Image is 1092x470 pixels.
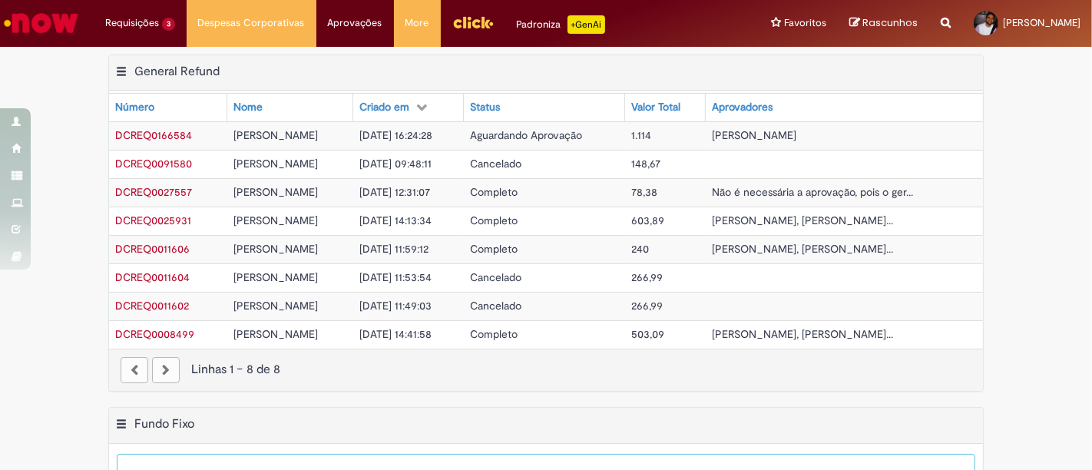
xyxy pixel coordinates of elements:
div: Status [470,100,500,115]
span: Despesas Corporativas [198,15,305,31]
span: [DATE] 11:53:54 [359,270,432,284]
a: Abrir Registro: DCREQ0166584 [115,128,192,142]
span: 240 [631,242,649,256]
a: Abrir Registro: DCREQ0025931 [115,213,191,227]
span: DCREQ0025931 [115,213,191,227]
span: 266,99 [631,299,663,313]
span: Cancelado [470,270,521,284]
span: DCREQ0011604 [115,270,190,284]
a: Abrir Registro: DCREQ0011602 [115,299,189,313]
span: [PERSON_NAME], [PERSON_NAME]... [712,213,893,227]
span: DCREQ0011606 [115,242,190,256]
span: [DATE] 12:31:07 [359,185,430,199]
span: DCREQ0008499 [115,327,194,341]
h2: Fundo Fixo [134,416,194,432]
a: Abrir Registro: DCREQ0008499 [115,327,194,341]
span: DCREQ0011602 [115,299,189,313]
span: 603,89 [631,213,664,227]
span: [DATE] 14:13:34 [359,213,432,227]
span: Rascunhos [862,15,918,30]
span: 1.114 [631,128,651,142]
span: [DATE] 16:24:28 [359,128,432,142]
div: Linhas 1 − 8 de 8 [121,361,971,379]
div: Número [115,100,154,115]
a: Abrir Registro: DCREQ0091580 [115,157,192,170]
a: Abrir Registro: DCREQ0027557 [115,185,192,199]
img: ServiceNow [2,8,81,38]
span: Favoritos [784,15,826,31]
span: [DATE] 14:41:58 [359,327,432,341]
span: [PERSON_NAME] [233,299,318,313]
div: Aprovadores [712,100,773,115]
span: 148,67 [631,157,660,170]
span: [PERSON_NAME] [233,242,318,256]
span: 266,99 [631,270,663,284]
span: Cancelado [470,299,521,313]
span: Cancelado [470,157,521,170]
img: click_logo_yellow_360x200.png [452,11,494,34]
span: 78,38 [631,185,657,199]
span: DCREQ0166584 [115,128,192,142]
span: Completo [470,185,518,199]
div: Valor Total [631,100,680,115]
span: DCREQ0027557 [115,185,192,199]
p: +GenAi [568,15,605,34]
span: [PERSON_NAME] [233,270,318,284]
span: [DATE] 11:59:12 [359,242,429,256]
span: [PERSON_NAME], [PERSON_NAME]... [712,327,893,341]
span: Completo [470,213,518,227]
nav: paginação [109,349,983,391]
span: [PERSON_NAME] [233,128,318,142]
a: Abrir Registro: DCREQ0011606 [115,242,190,256]
span: Aprovações [328,15,382,31]
span: Completo [470,242,518,256]
a: Rascunhos [849,16,918,31]
span: [PERSON_NAME] [1003,16,1080,29]
button: General Refund Menu de contexto [115,64,127,84]
div: Nome [233,100,263,115]
h2: General Refund [134,64,220,79]
span: [DATE] 09:48:11 [359,157,432,170]
span: [PERSON_NAME] [712,128,796,142]
div: Padroniza [517,15,605,34]
span: Requisições [105,15,159,31]
span: [DATE] 11:49:03 [359,299,432,313]
span: DCREQ0091580 [115,157,192,170]
span: Aguardando Aprovação [470,128,582,142]
span: [PERSON_NAME], [PERSON_NAME]... [712,242,893,256]
span: 503,09 [631,327,664,341]
span: [PERSON_NAME] [233,327,318,341]
span: 3 [162,18,175,31]
span: More [405,15,429,31]
span: [PERSON_NAME] [233,213,318,227]
span: Não é necessária a aprovação, pois o ger... [712,185,913,199]
span: [PERSON_NAME] [233,157,318,170]
span: [PERSON_NAME] [233,185,318,199]
a: Abrir Registro: DCREQ0011604 [115,270,190,284]
button: Fundo Fixo Menu de contexto [115,416,127,436]
div: Criado em [359,100,409,115]
span: Completo [470,327,518,341]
